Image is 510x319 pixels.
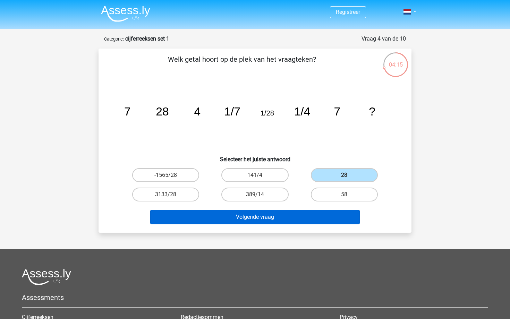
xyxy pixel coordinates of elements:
a: Registreer [336,9,360,15]
label: -1565/28 [132,168,199,182]
div: Vraag 4 van de 10 [362,35,406,43]
tspan: 7 [334,105,340,118]
img: Assessly [101,6,150,22]
tspan: 1/7 [224,105,240,118]
tspan: 1/28 [261,109,274,117]
tspan: 7 [124,105,131,118]
img: Assessly logo [22,269,71,285]
tspan: ? [369,105,375,118]
label: 389/14 [221,188,288,201]
label: 3133/28 [132,188,199,201]
tspan: 28 [156,105,169,118]
small: Categorie: [104,36,124,42]
strong: cijferreeksen set 1 [125,35,169,42]
p: Welk getal hoort op de plek van het vraagteken? [110,54,374,75]
h6: Selecteer het juiste antwoord [110,150,400,163]
h5: Assessments [22,293,488,302]
tspan: 1/4 [294,105,311,118]
label: 141/4 [221,168,288,182]
div: 04:15 [383,52,409,69]
tspan: 4 [194,105,201,118]
label: 58 [311,188,378,201]
button: Volgende vraag [150,210,360,224]
label: 28 [311,168,378,182]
